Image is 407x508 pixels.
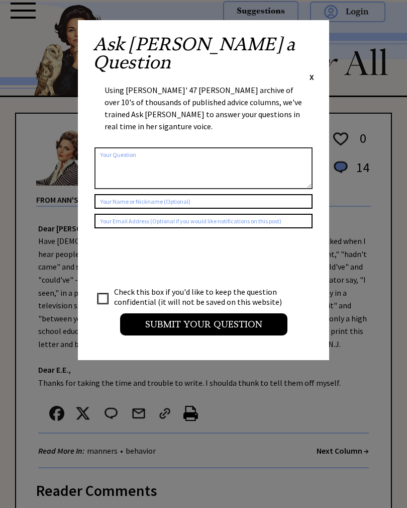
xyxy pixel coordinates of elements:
input: Your Name or Nickname (Optional) [94,194,313,209]
td: Check this box if you'd like to keep the question confidential (it will not be saved on this webs... [114,286,291,307]
span: X [310,72,314,82]
input: Submit your Question [120,313,287,335]
h2: Ask [PERSON_NAME] a Question [93,35,314,71]
input: Your Email Address (Optional if you would like notifications on this post) [94,214,313,228]
div: Using [PERSON_NAME]' 47 [PERSON_NAME] archive of over 10's of thousands of published advice colum... [105,84,302,142]
iframe: reCAPTCHA [94,238,247,278]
